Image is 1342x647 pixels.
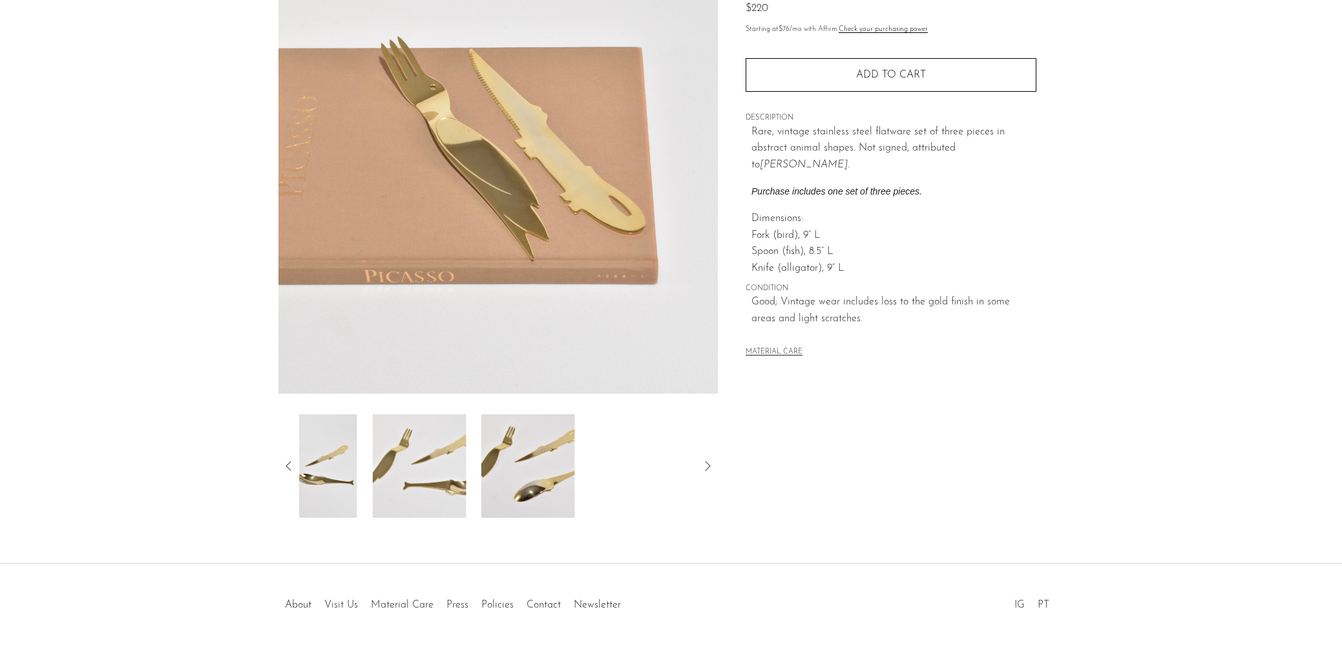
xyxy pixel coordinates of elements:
a: Press [446,600,468,610]
ul: Quick links [278,589,627,614]
ul: Social Medias [1008,589,1056,614]
em: [PERSON_NAME] [760,160,848,170]
p: Dimensions: Fork (bird), 9” L Spoon (fish), 8.5” L Knife (alligator), 9” L [751,211,1036,277]
a: PT [1038,600,1049,610]
i: Purchase includes one set of three pieces. [751,186,922,196]
span: $220 [746,3,768,14]
a: Visit Us [324,600,358,610]
button: Add to cart [746,58,1036,92]
p: Starting at /mo with Affirm. [746,24,1036,36]
a: Material Care [371,600,434,610]
a: About [285,600,311,610]
span: DESCRIPTION [746,112,1036,124]
span: $76 [779,26,790,33]
span: Good; Vintage wear includes loss to the gold finish in some areas and light scratches. [751,294,1036,327]
img: French Flatware Set [481,414,575,518]
button: MATERIAL CARE [746,348,802,357]
p: Rare, vintage stainless steel flatware set of three pieces in abstract animal shapes. Not signed,... [751,124,1036,174]
a: Contact [527,600,561,610]
a: IG [1014,600,1025,610]
span: CONDITION [746,283,1036,295]
span: Add to cart [856,70,926,80]
img: French Flatware Set [372,414,466,518]
a: Policies [481,600,514,610]
img: French Flatware Set [263,414,357,518]
a: Check your purchasing power - Learn more about Affirm Financing (opens in modal) [839,26,928,33]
